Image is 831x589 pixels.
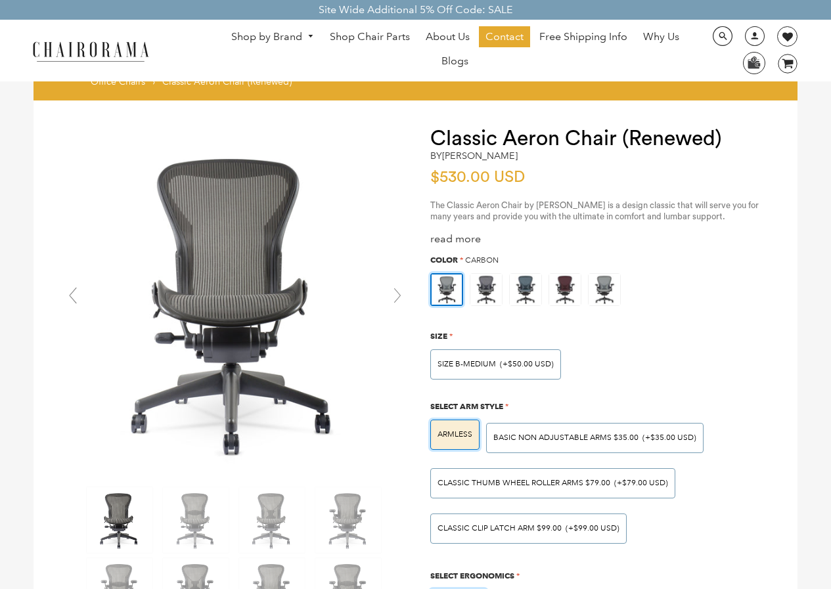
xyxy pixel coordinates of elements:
span: $530.00 USD [430,169,525,185]
img: WhatsApp_Image_2024-07-12_at_16.23.01.webp [744,53,764,72]
span: SIZE B-MEDIUM [438,359,496,369]
span: (+$35.00 USD) [642,434,696,442]
span: Free Shipping Info [539,30,627,44]
span: (+$50.00 USD) [500,360,554,368]
a: Blogs [435,51,475,72]
a: Shop Chair Parts [323,26,416,47]
img: Classic Aeron Chair (Renewed) - chairorama [163,487,229,553]
img: Classic Aeron Chair (Renewed) - chairorama [60,127,411,477]
span: (+$79.00 USD) [614,479,668,487]
h2: by [430,150,518,162]
a: Why Us [637,26,686,47]
span: Why Us [643,30,679,44]
span: Blogs [441,55,468,68]
span: Shop Chair Parts [330,30,410,44]
span: ARMLESS [438,429,472,439]
span: (+$99.00 USD) [566,525,619,533]
span: The Classic Aeron Chair by [PERSON_NAME] is a design classic that will serve you for many years a... [430,201,759,221]
img: https://apo-admin.mageworx.com/front/img/chairorama.myshopify.com/f0a8248bab2644c909809aada6fe08d... [549,274,581,305]
span: Contact [485,30,524,44]
img: https://apo-admin.mageworx.com/front/img/chairorama.myshopify.com/ae6848c9e4cbaa293e2d516f385ec6e... [589,274,620,305]
img: Classic Aeron Chair (Renewed) - chairorama [87,487,152,553]
div: read more [430,232,771,246]
a: About Us [419,26,476,47]
img: https://apo-admin.mageworx.com/front/img/chairorama.myshopify.com/934f279385142bb1386b89575167202... [510,274,541,305]
img: Classic Aeron Chair (Renewed) - chairorama [239,487,305,553]
h1: Classic Aeron Chair (Renewed) [430,127,771,150]
img: Classic Aeron Chair (Renewed) - chairorama [315,487,381,553]
span: Classic Clip Latch Arm $99.00 [438,523,562,533]
a: Shop by Brand [225,27,321,47]
img: https://apo-admin.mageworx.com/front/img/chairorama.myshopify.com/f520d7dfa44d3d2e85a5fe9a0a95ca9... [470,274,502,305]
span: Classic Thumb Wheel Roller Arms $79.00 [438,478,610,488]
a: [PERSON_NAME] [442,150,518,162]
span: Select Ergonomics [430,571,514,580]
span: Carbon [465,255,499,265]
span: About Us [426,30,470,44]
span: BASIC NON ADJUSTABLE ARMS $35.00 [493,433,639,443]
nav: breadcrumbs [91,76,296,94]
a: Classic Aeron Chair (Renewed) - chairorama [60,295,411,307]
span: Size [430,331,447,341]
a: Contact [479,26,530,47]
span: Color [430,255,458,265]
a: Free Shipping Info [533,26,634,47]
span: Select Arm Style [430,401,503,411]
nav: DesktopNavigation [212,26,698,75]
img: https://apo-admin.mageworx.com/front/img/chairorama.myshopify.com/ae6848c9e4cbaa293e2d516f385ec6e... [432,274,462,305]
img: chairorama [25,39,156,62]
